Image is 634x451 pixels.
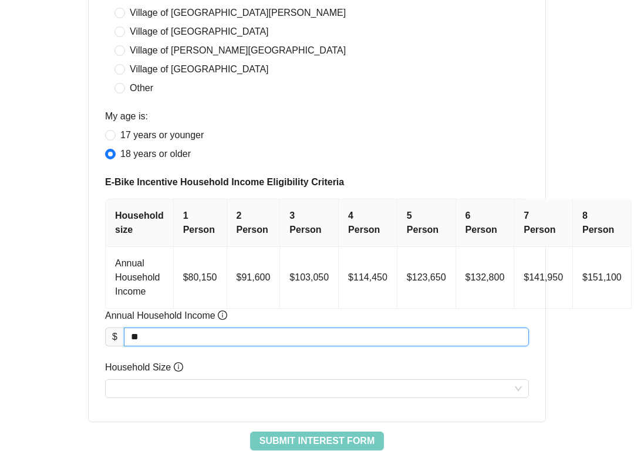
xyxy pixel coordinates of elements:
[227,199,281,247] th: 2 Person
[125,62,274,76] span: Village of [GEOGRAPHIC_DATA]
[105,109,148,123] label: My age is:
[339,199,397,247] th: 4 Person
[514,199,573,247] th: 7 Person
[259,434,375,448] span: Submit Interest Form
[218,310,227,320] span: info-circle
[106,199,174,247] th: Household size
[174,362,183,372] span: info-circle
[339,247,397,309] td: $114,450
[573,199,632,247] th: 8 Person
[280,199,339,247] th: 3 Person
[514,247,573,309] td: $141,950
[105,175,529,189] span: E-Bike Incentive Household Income Eligibility Criteria
[125,6,350,20] span: Village of [GEOGRAPHIC_DATA][PERSON_NAME]
[280,247,339,309] td: $103,050
[174,247,227,309] td: $80,150
[174,199,227,247] th: 1 Person
[397,247,456,309] td: $123,650
[456,247,515,309] td: $132,800
[397,199,456,247] th: 5 Person
[125,25,274,39] span: Village of [GEOGRAPHIC_DATA]
[125,81,158,95] span: Other
[106,247,174,309] td: Annual Household Income
[573,247,632,309] td: $151,100
[105,328,124,346] div: $
[116,147,195,161] span: 18 years or older
[125,44,350,58] span: Village of [PERSON_NAME][GEOGRAPHIC_DATA]
[105,360,183,375] span: Household Size
[456,199,515,247] th: 6 Person
[105,309,227,323] span: Annual Household Income
[250,432,384,450] button: Submit Interest Form
[227,247,281,309] td: $91,600
[116,128,208,142] span: 17 years or younger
